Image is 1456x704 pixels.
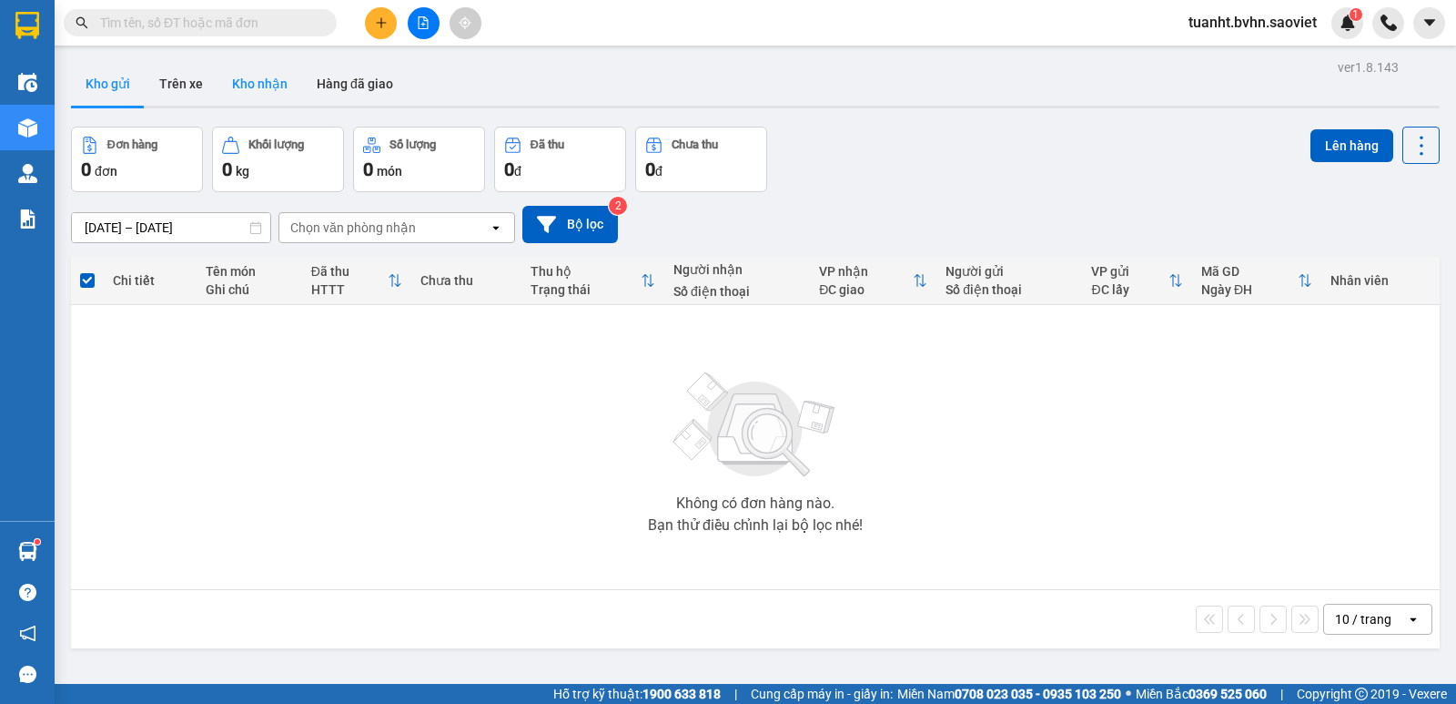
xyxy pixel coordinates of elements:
svg: open [1406,612,1421,627]
svg: open [489,220,503,235]
span: | [734,684,737,704]
span: 0 [645,158,655,180]
button: Kho gửi [71,62,145,106]
span: search [76,16,88,29]
div: HTTT [311,282,389,297]
sup: 2 [609,197,627,215]
span: 0 [504,158,514,180]
button: Chưa thu0đ [635,127,767,192]
button: Kho nhận [217,62,302,106]
th: Toggle SortBy [1192,257,1321,305]
span: Miền Bắc [1136,684,1267,704]
sup: 1 [35,539,40,545]
div: ver 1.8.143 [1338,57,1399,77]
div: Đã thu [311,264,389,279]
div: Trạng thái [531,282,641,297]
button: caret-down [1413,7,1445,39]
img: warehouse-icon [18,73,37,92]
img: logo-vxr [15,12,39,39]
span: aim [459,16,471,29]
div: VP nhận [819,264,913,279]
button: Khối lượng0kg [212,127,344,192]
button: aim [450,7,481,39]
div: Người gửi [945,264,1073,279]
strong: 0369 525 060 [1188,687,1267,701]
span: Miền Nam [897,684,1121,704]
div: Khối lượng [248,138,304,151]
span: plus [375,16,388,29]
span: copyright [1355,688,1368,700]
span: message [19,666,36,683]
span: đ [655,164,662,179]
div: Ngày ĐH [1201,282,1298,297]
div: Đã thu [531,138,564,151]
span: file-add [417,16,430,29]
span: 0 [81,158,91,180]
button: Bộ lọc [522,206,618,243]
span: question-circle [19,584,36,601]
span: đ [514,164,521,179]
div: Mã GD [1201,264,1298,279]
button: Đơn hàng0đơn [71,127,203,192]
div: ĐC lấy [1091,282,1168,297]
img: warehouse-icon [18,164,37,183]
div: ĐC giao [819,282,913,297]
th: Toggle SortBy [302,257,412,305]
th: Toggle SortBy [810,257,936,305]
button: Số lượng0món [353,127,485,192]
span: Hỗ trợ kỹ thuật: [553,684,721,704]
div: Người nhận [673,262,801,277]
strong: 0708 023 035 - 0935 103 250 [955,687,1121,701]
button: file-add [408,7,440,39]
img: icon-new-feature [1340,15,1356,31]
span: 0 [363,158,373,180]
div: Chi tiết [113,273,187,288]
div: Tên món [206,264,293,279]
div: Chưa thu [672,138,718,151]
div: Thu hộ [531,264,641,279]
div: Không có đơn hàng nào. [676,496,834,511]
span: món [377,164,402,179]
span: | [1280,684,1283,704]
span: notification [19,625,36,642]
div: Chưa thu [420,273,511,288]
div: Số lượng [389,138,436,151]
div: Nhân viên [1330,273,1431,288]
div: Số điện thoại [673,284,801,299]
button: Lên hàng [1310,129,1393,162]
input: Select a date range. [72,213,270,242]
span: tuanht.bvhn.saoviet [1174,11,1331,34]
span: 1 [1352,8,1359,21]
img: phone-icon [1380,15,1397,31]
button: Trên xe [145,62,217,106]
button: Đã thu0đ [494,127,626,192]
span: đơn [95,164,117,179]
div: 10 / trang [1335,610,1391,628]
div: Ghi chú [206,282,293,297]
span: 0 [222,158,232,180]
span: ⚪️ [1126,690,1131,698]
sup: 1 [1350,8,1362,21]
button: Hàng đã giao [302,62,408,106]
img: warehouse-icon [18,542,37,561]
div: Chọn văn phòng nhận [290,219,416,237]
img: svg+xml;base64,PHN2ZyBjbGFzcz0ibGlzdC1wbHVnX19zdmciIHhtbG5zPSJodHRwOi8vd3d3LnczLm9yZy8yMDAwL3N2Zy... [664,362,846,489]
strong: 1900 633 818 [642,687,721,701]
input: Tìm tên, số ĐT hoặc mã đơn [100,13,315,33]
img: solution-icon [18,209,37,229]
div: Đơn hàng [107,138,157,151]
span: kg [236,164,249,179]
div: VP gửi [1091,264,1168,279]
div: Bạn thử điều chỉnh lại bộ lọc nhé! [648,518,863,533]
img: warehouse-icon [18,118,37,138]
span: Cung cấp máy in - giấy in: [751,684,893,704]
button: plus [365,7,397,39]
th: Toggle SortBy [1082,257,1191,305]
span: caret-down [1421,15,1438,31]
div: Số điện thoại [945,282,1073,297]
th: Toggle SortBy [521,257,664,305]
